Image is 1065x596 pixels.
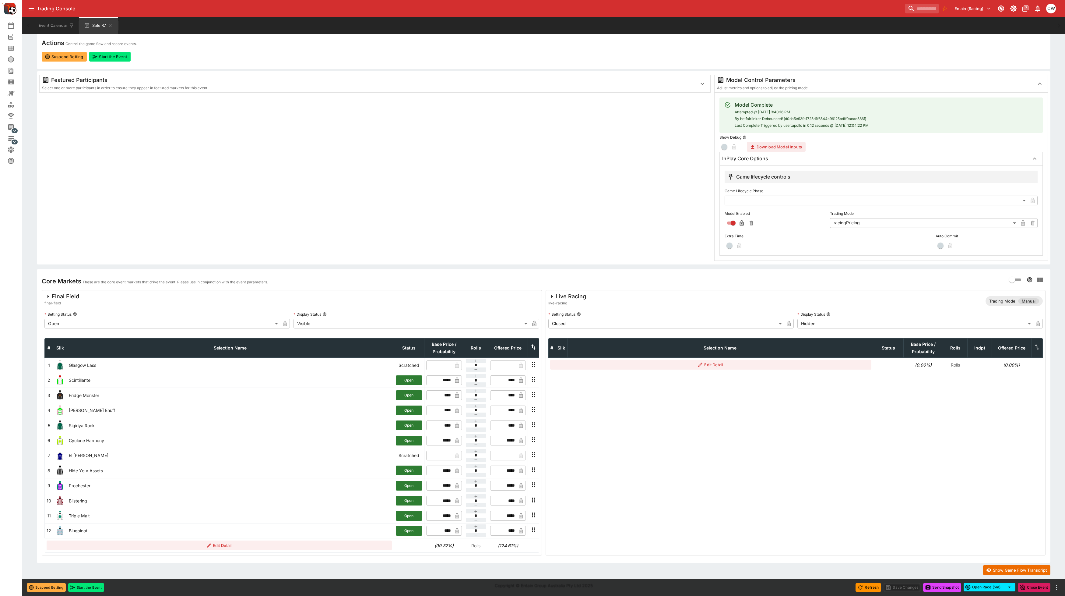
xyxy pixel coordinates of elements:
[548,293,586,300] div: Live Racing
[45,448,53,463] td: 7
[67,339,394,358] th: Selection Name
[992,339,1032,358] th: Offered Price
[79,17,118,34] button: Sale R7
[45,493,53,508] td: 10
[67,403,394,418] td: [PERSON_NAME] Enuff
[55,481,65,491] img: runner 9
[725,232,827,241] label: Extra Time
[67,493,394,508] td: Blistering
[7,135,24,142] div: Infrastructure
[44,300,79,306] span: final-field
[396,526,422,536] button: Open
[1018,583,1050,592] button: Close Event
[466,542,486,549] p: Rolls
[55,420,65,430] img: runner 5
[67,433,394,448] td: Cyclone Harmony
[567,339,873,358] th: Selection Name
[42,86,208,90] span: Select one or more participants in order to ensure they appear in featured markets for this event.
[42,52,87,62] button: Suspend Betting
[940,4,950,13] button: No Bookmarks
[983,565,1050,575] button: Show Game Flow Transcript
[67,373,394,388] td: Scintillante
[55,436,65,445] img: runner 6
[67,388,394,403] td: Fridge Monster
[35,17,78,34] button: Event Calendar
[797,312,825,317] p: Display Status
[396,362,422,368] p: Scratched
[55,390,65,400] img: runner 3
[67,358,394,373] td: Glasgow Lass
[2,1,16,16] img: PriceKinetics Logo
[45,523,53,538] td: 12
[55,360,65,370] img: runner 1
[396,436,422,445] button: Open
[905,4,939,13] input: search
[396,481,422,491] button: Open
[555,339,567,358] th: Silk
[989,298,1017,304] p: Trading Mode:
[44,319,280,328] div: Open
[996,3,1007,14] button: Connected to PK
[68,583,104,592] button: Start the Event
[55,466,65,475] img: runner 8
[42,39,64,47] h4: Actions
[7,44,24,52] div: Meetings
[577,312,581,316] button: Betting Status
[904,339,943,358] th: Base Price / Probability
[1020,3,1031,14] button: Documentation
[89,52,130,62] button: Start the Event
[67,448,394,463] td: El [PERSON_NAME]
[548,319,784,328] div: Closed
[725,186,1038,196] label: Game Lifecycle Phase
[45,463,53,478] td: 8
[394,339,424,358] th: Status
[67,463,394,478] td: Hide Your Assets
[67,508,394,523] td: Triple Malt
[747,142,806,152] button: Download Model Inputs
[548,339,555,358] th: #
[55,496,65,506] img: runner 10
[856,583,881,592] button: Refresh
[830,218,1018,228] div: racingPricing
[55,375,65,385] img: runner 2
[7,22,24,29] div: Event Calendar
[322,312,327,316] button: Display Status
[67,523,394,538] td: Bluepinot
[945,362,966,368] p: Rolls
[67,478,394,493] td: Prochester
[44,293,79,300] div: Final Field
[396,406,422,415] button: Open
[873,339,904,358] th: Status
[45,433,53,448] td: 6
[42,76,692,84] div: Featured Participants
[426,542,462,549] h6: (99.37%)
[968,339,992,358] th: Independent
[396,511,422,521] button: Open
[1053,584,1060,591] button: more
[396,466,422,475] button: Open
[7,90,24,97] div: Nexus Entities
[548,312,575,317] p: Betting Status
[73,312,77,316] button: Betting Status
[727,173,790,180] div: Game lifecycle controls
[396,452,422,459] p: Scratched
[994,362,1030,368] h6: (0.00%)
[7,67,24,74] div: Search
[7,78,24,86] div: Template Search
[548,300,586,306] span: live-racing
[27,583,66,592] button: Suspend Betting
[1046,4,1056,13] div: Christopher Winter
[743,135,747,140] button: Show Debug
[826,312,831,316] button: Display Status
[7,56,24,63] div: Futures
[65,41,137,47] p: Control the game flow and record events.
[55,406,65,415] img: runner 4
[719,135,741,140] p: Show Debug
[7,146,24,153] div: System Settings
[44,312,72,317] p: Betting Status
[293,319,529,328] div: Visible
[722,155,768,162] h6: InPlay Core Options
[45,478,53,493] td: 9
[45,403,53,418] td: 4
[7,157,24,165] div: Help & Support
